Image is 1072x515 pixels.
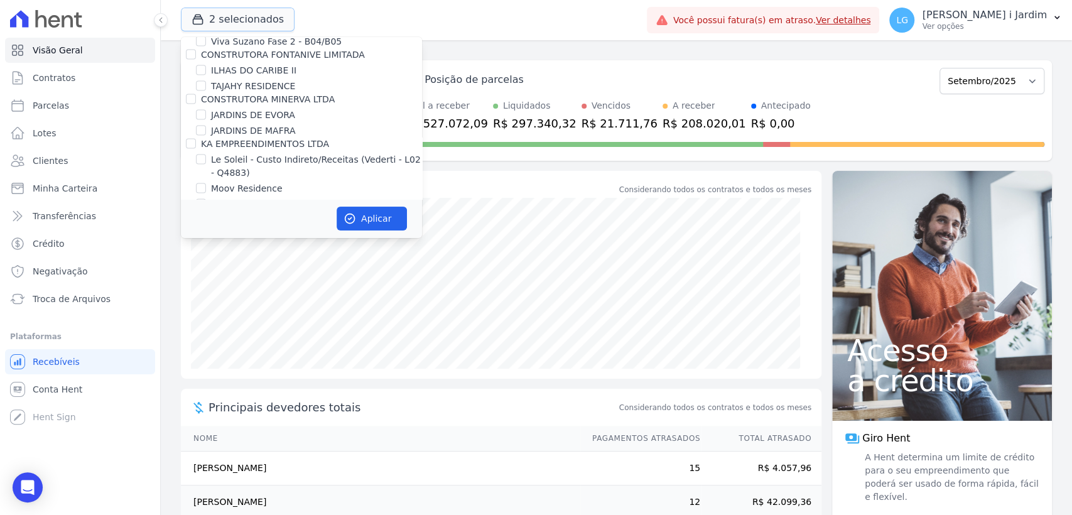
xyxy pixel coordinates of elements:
p: [PERSON_NAME] i Jardim [922,9,1047,21]
span: Contratos [33,72,75,84]
span: Troca de Arquivos [33,293,111,305]
a: Ver detalhes [816,15,871,25]
div: Posição de parcelas [425,72,524,87]
span: Lotes [33,127,57,139]
label: CONSTRUTORA FONTANIVE LIMITADA [201,50,365,60]
span: Minha Carteira [33,182,97,195]
div: Plataformas [10,329,150,344]
button: Aplicar [337,207,407,230]
span: Principais devedores totais [208,399,617,416]
a: Conta Hent [5,377,155,402]
a: Clientes [5,148,155,173]
a: Negativação [5,259,155,284]
label: Moov Residence [211,182,283,195]
div: Open Intercom Messenger [13,472,43,502]
span: Visão Geral [33,44,83,57]
a: Minha Carteira [5,176,155,201]
td: R$ 4.057,96 [701,452,821,485]
span: Recebíveis [33,355,80,368]
div: Antecipado [761,99,811,112]
div: R$ 527.072,09 [404,115,488,132]
td: [PERSON_NAME] [181,452,580,485]
div: R$ 208.020,01 [663,115,746,132]
td: 15 [580,452,701,485]
a: Visão Geral [5,38,155,63]
div: R$ 0,00 [751,115,811,132]
div: Considerando todos os contratos e todos os meses [619,184,811,195]
th: Nome [181,426,580,452]
div: Total a receber [404,99,488,112]
div: Vencidos [592,99,631,112]
label: JARDINS DE MAFRA [211,124,295,138]
button: LG [PERSON_NAME] i Jardim Ver opções [879,3,1072,38]
button: 2 selecionados [181,8,295,31]
span: Você possui fatura(s) em atraso. [673,14,871,27]
a: Recebíveis [5,349,155,374]
label: KA EMPREENDIMENTOS LTDA [201,139,329,149]
span: Conta Hent [33,383,82,396]
span: Giro Hent [862,431,910,446]
span: LG [896,16,908,24]
span: Parcelas [33,99,69,112]
a: Parcelas [5,93,155,118]
label: TAJAHY RESIDENCE [211,80,295,93]
span: Crédito [33,237,65,250]
span: a crédito [847,366,1037,396]
label: Residencial Start Life [211,198,304,211]
label: CONSTRUTORA MINERVA LTDA [201,94,335,104]
th: Total Atrasado [701,426,821,452]
label: JARDINS DE EVORA [211,109,295,122]
p: Ver opções [922,21,1047,31]
div: R$ 21.711,76 [582,115,658,132]
span: Negativação [33,265,88,278]
div: Liquidados [503,99,551,112]
a: Troca de Arquivos [5,286,155,312]
a: Lotes [5,121,155,146]
span: Acesso [847,335,1037,366]
a: Transferências [5,203,155,229]
div: R$ 297.340,32 [493,115,577,132]
a: Contratos [5,65,155,90]
div: A receber [673,99,715,112]
span: Transferências [33,210,96,222]
span: Clientes [33,154,68,167]
span: A Hent determina um limite de crédito para o seu empreendimento que poderá ser usado de forma ráp... [862,451,1039,504]
a: Crédito [5,231,155,256]
label: Viva Suzano Fase 2 - B04/B05 [211,35,342,48]
label: Le Soleil - Custo Indireto/Receitas (Vederti - L02 - Q4883) [211,153,422,180]
span: Considerando todos os contratos e todos os meses [619,402,811,413]
th: Pagamentos Atrasados [580,426,701,452]
label: ILHAS DO CARIBE II [211,64,296,77]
